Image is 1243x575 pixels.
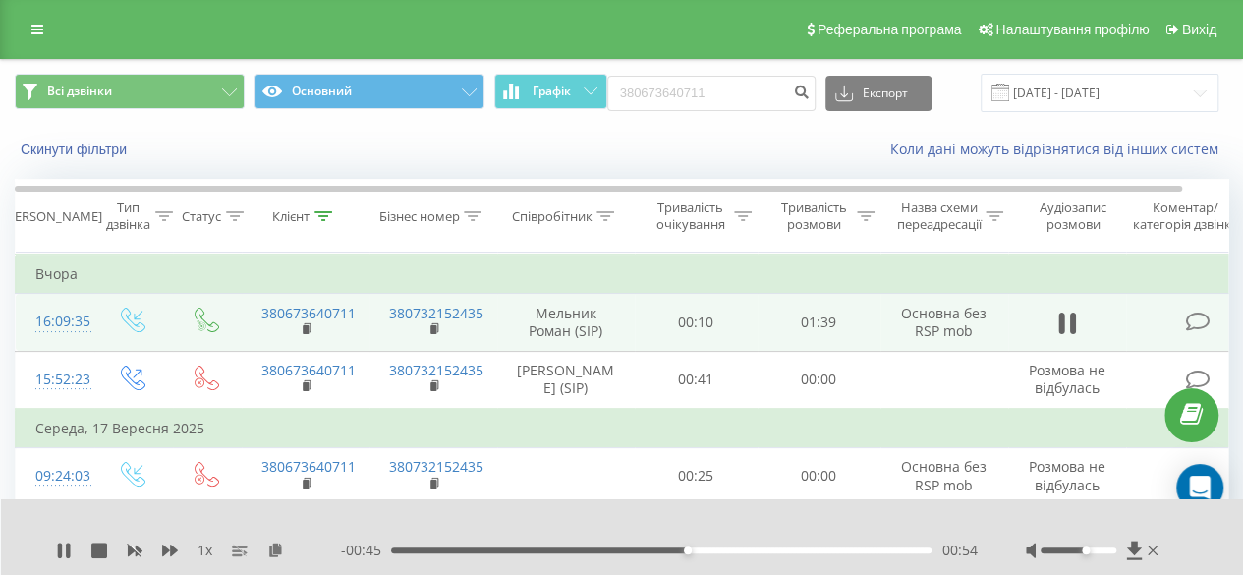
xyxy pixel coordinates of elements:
span: - 00:45 [341,541,391,560]
div: 15:52:23 [35,361,75,399]
td: 00:00 [758,351,880,409]
a: 380732152435 [389,361,483,379]
div: Тривалість розмови [774,200,852,233]
div: Accessibility label [1082,546,1090,554]
div: Назва схеми переадресації [896,200,981,233]
span: Розмова не відбулась [1029,361,1105,397]
span: Реферальна програма [818,22,962,37]
span: Графік [533,85,571,98]
a: 380732152435 [389,457,483,476]
div: Бізнес номер [378,208,459,225]
td: 00:41 [635,351,758,409]
td: Основна без RSP mob [880,447,1008,505]
span: 00:54 [941,541,977,560]
td: Мельник Роман (SIP) [497,294,635,351]
a: Коли дані можуть відрізнятися вiд інших систем [890,140,1228,158]
div: Клієнт [272,208,310,225]
input: Пошук за номером [607,76,816,111]
button: Графік [494,74,607,109]
div: Коментар/категорія дзвінка [1128,200,1243,233]
span: 1 x [198,541,212,560]
div: Accessibility label [684,546,692,554]
a: 380673640711 [261,304,356,322]
a: 380673640711 [261,361,356,379]
button: Всі дзвінки [15,74,245,109]
span: Всі дзвінки [47,84,112,99]
div: Open Intercom Messenger [1176,464,1223,511]
td: Основна без RSP mob [880,294,1008,351]
div: Статус [182,208,221,225]
td: 00:25 [635,447,758,505]
td: 00:00 [758,447,880,505]
div: Аудіозапис розмови [1025,200,1120,233]
div: Співробітник [511,208,592,225]
span: Вихід [1182,22,1216,37]
div: Тривалість очікування [651,200,729,233]
span: Налаштування профілю [995,22,1149,37]
div: [PERSON_NAME] [3,208,102,225]
div: Тип дзвінка [106,200,150,233]
a: 380732152435 [389,304,483,322]
button: Скинути фільтри [15,141,137,158]
a: 380673640711 [261,457,356,476]
td: 01:39 [758,294,880,351]
div: 09:24:03 [35,457,75,495]
td: 00:10 [635,294,758,351]
span: Розмова не відбулась [1029,457,1105,493]
div: 16:09:35 [35,303,75,341]
button: Основний [254,74,484,109]
button: Експорт [825,76,932,111]
td: [PERSON_NAME] (SIP) [497,351,635,409]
